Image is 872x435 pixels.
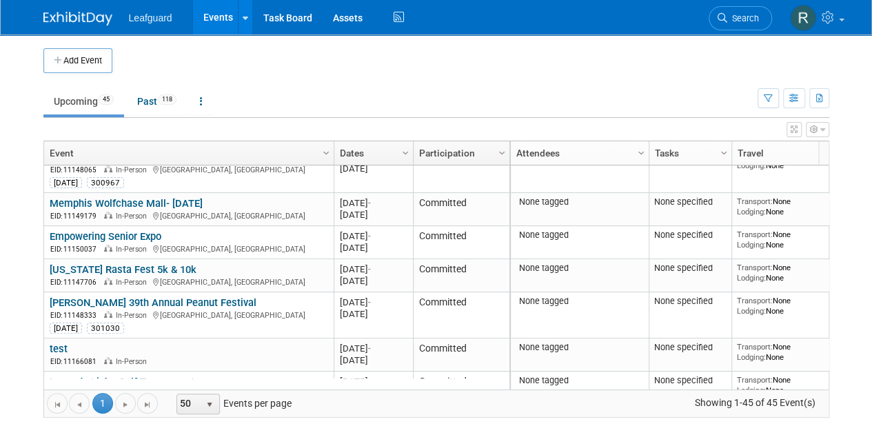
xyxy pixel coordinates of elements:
div: [GEOGRAPHIC_DATA], [GEOGRAPHIC_DATA] [50,309,327,321]
a: Go to the first page [47,393,68,414]
span: 45 [99,94,114,105]
div: [DATE] [50,177,82,188]
a: Memphis Wolfchase Mall- [DATE] [50,197,203,210]
td: Committed [413,147,509,193]
span: - [368,231,371,241]
div: [DATE] [340,275,407,287]
div: None specified [654,296,726,307]
span: select [204,399,215,410]
span: 118 [158,94,176,105]
a: Participation [419,141,500,165]
span: Column Settings [496,148,507,159]
div: None tagged [516,196,643,208]
img: In-Person Event [104,212,112,219]
img: In-Person Event [104,245,112,252]
a: [PERSON_NAME] 39th Annual Peanut Festival [50,296,256,309]
span: Search [727,13,759,23]
span: - [368,343,371,354]
a: Attendees [516,141,640,165]
span: EID: 11147706 [50,279,102,286]
span: Lodging: [737,273,766,283]
span: In-Person [116,357,151,366]
div: [DATE] [50,323,82,334]
img: In-Person Event [104,357,112,364]
div: None None [737,263,836,283]
div: None None [737,230,836,250]
img: ExhibitDay [43,12,112,26]
span: - [368,198,371,208]
a: test [50,343,68,355]
div: [GEOGRAPHIC_DATA], [GEOGRAPHIC_DATA] [50,163,327,175]
a: Past118 [127,88,187,114]
a: Legends Links Golf Tournament [50,376,194,388]
a: Tasks [655,141,722,165]
div: None tagged [516,375,643,386]
span: Events per page [159,393,305,414]
img: In-Person Event [104,278,112,285]
img: In-Person Event [104,165,112,172]
img: In-Person Event [104,311,112,318]
span: EID: 11166081 [50,358,102,365]
a: Column Settings [716,141,731,162]
a: Column Settings [633,141,649,162]
span: 50 [177,394,201,414]
a: Column Settings [318,141,334,162]
span: Column Settings [400,148,411,159]
span: In-Person [116,278,151,287]
span: Transport: [737,230,773,239]
span: Transport: [737,263,773,272]
span: - [368,297,371,307]
span: Go to the first page [52,399,63,410]
div: [DATE] [340,263,407,275]
span: Transport: [737,342,773,352]
td: Committed [413,193,509,226]
a: Upcoming45 [43,88,124,114]
span: - [368,264,371,274]
div: [GEOGRAPHIC_DATA], [GEOGRAPHIC_DATA] [50,276,327,287]
span: Lodging: [737,207,766,216]
td: Committed [413,292,509,338]
div: [DATE] [340,354,407,366]
div: None specified [654,196,726,208]
span: Leafguard [129,12,172,23]
div: [GEOGRAPHIC_DATA], [GEOGRAPHIC_DATA] [50,243,327,254]
td: Committed [413,226,509,259]
td: Committed [413,372,509,418]
a: Go to the previous page [69,393,90,414]
span: Column Settings [636,148,647,159]
span: Lodging: [737,352,766,362]
div: [DATE] [340,230,407,242]
a: Column Settings [494,141,509,162]
img: Robert Patterson [790,5,816,31]
span: Lodging: [737,161,766,170]
div: [DATE] [340,296,407,308]
span: Lodging: [737,240,766,250]
span: Column Settings [718,148,729,159]
div: [DATE] [340,197,407,209]
div: [DATE] [340,163,407,174]
span: In-Person [116,245,151,254]
span: Transport: [737,375,773,385]
div: None specified [654,230,726,241]
div: None specified [654,375,726,386]
div: None None [737,342,836,362]
a: Dates [340,141,404,165]
div: 301030 [87,323,124,334]
span: In-Person [116,165,151,174]
span: In-Person [116,212,151,221]
span: EID: 11150037 [50,245,102,253]
span: Lodging: [737,385,766,395]
span: Go to the next page [120,399,131,410]
div: None tagged [516,296,643,307]
span: Go to the last page [142,399,153,410]
a: Search [709,6,772,30]
span: Showing 1-45 of 45 Event(s) [682,393,828,412]
a: [US_STATE] Rasta Fest 5k & 10k [50,263,196,276]
span: Transport: [737,196,773,206]
td: Committed [413,259,509,292]
div: [DATE] [340,209,407,221]
td: Committed [413,338,509,372]
div: [DATE] [340,308,407,320]
a: Column Settings [398,141,413,162]
span: 1 [92,393,113,414]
